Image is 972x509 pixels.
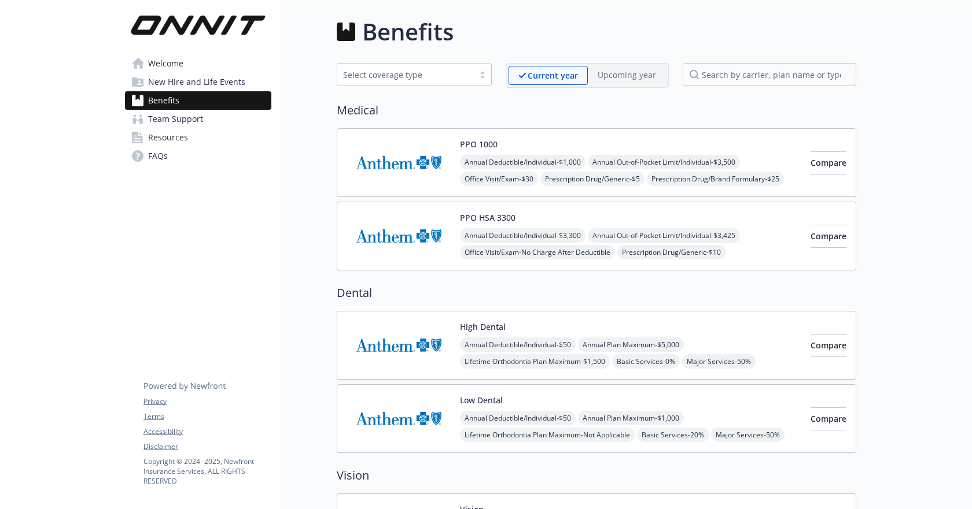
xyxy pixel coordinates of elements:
[460,245,615,259] span: Office Visit/Exam - No Charge After Deductible
[811,231,846,242] span: Compare
[540,172,645,186] span: Prescription Drug/Generic - $5
[683,63,856,86] input: search by carrier, plan name or type
[347,138,451,187] img: Anthem Blue Cross carrier logo
[460,411,576,425] span: Annual Deductible/Individual - $50
[811,157,846,168] span: Compare
[337,102,856,119] h2: Medical
[588,228,740,243] span: Annual Out-of-Pocket Limit/Individual - $3,425
[811,334,846,357] button: Compare
[460,211,516,224] button: PPO HSA 3300
[125,128,271,147] a: Resources
[578,337,684,352] span: Annual Plan Maximum - $5,000
[148,147,168,165] span: FAQs
[460,354,610,369] span: Lifetime Orthodontia Plan Maximum - $1,500
[460,337,576,352] span: Annual Deductible/Individual - $50
[148,73,245,91] span: New Hire and Life Events
[362,14,454,49] h1: Benefits
[711,428,785,442] span: Major Services - 50%
[588,155,740,169] span: Annual Out-of-Pocket Limit/Individual - $3,500
[460,155,586,169] span: Annual Deductible/Individual - $1,000
[637,428,709,442] span: Basic Services - 20%
[460,138,498,150] button: PPO 1000
[347,211,451,261] img: Anthem Blue Cross carrier logo
[811,225,846,248] button: Compare
[588,66,666,85] span: Upcoming year
[125,147,271,165] a: FAQs
[811,407,846,430] button: Compare
[347,394,451,443] img: Anthem Blue Cross carrier logo
[125,54,271,73] a: Welcome
[143,396,271,407] a: Privacy
[811,340,846,351] span: Compare
[143,411,271,422] a: Terms
[578,411,684,425] span: Annual Plan Maximum - $1,000
[148,110,203,128] span: Team Support
[528,69,578,81] p: Current year
[148,128,188,147] span: Resources
[148,54,183,73] span: Welcome
[460,228,586,243] span: Annual Deductible/Individual - $3,300
[598,69,656,81] p: Upcoming year
[337,284,856,302] h2: Dental
[647,172,784,186] span: Prescription Drug/Brand Formulary - $25
[460,321,506,333] button: High Dental
[617,245,726,259] span: Prescription Drug/Generic - $10
[682,354,756,369] span: Major Services - 50%
[125,73,271,91] a: New Hire and Life Events
[347,321,451,370] img: Anthem Blue Cross carrier logo
[148,91,179,110] span: Benefits
[143,441,271,452] a: Disclaimer
[143,426,271,437] a: Accessibility
[143,456,271,486] p: Copyright © 2024 - 2025 , Newfront Insurance Services, ALL RIGHTS RESERVED
[337,467,856,484] h2: Vision
[811,151,846,174] button: Compare
[125,110,271,128] a: Team Support
[343,69,468,81] div: Select coverage type
[460,172,538,186] span: Office Visit/Exam - $30
[612,354,680,369] span: Basic Services - 0%
[125,91,271,110] a: Benefits
[460,428,635,442] span: Lifetime Orthodontia Plan Maximum - Not Applicable
[460,394,503,406] button: Low Dental
[811,413,846,424] span: Compare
